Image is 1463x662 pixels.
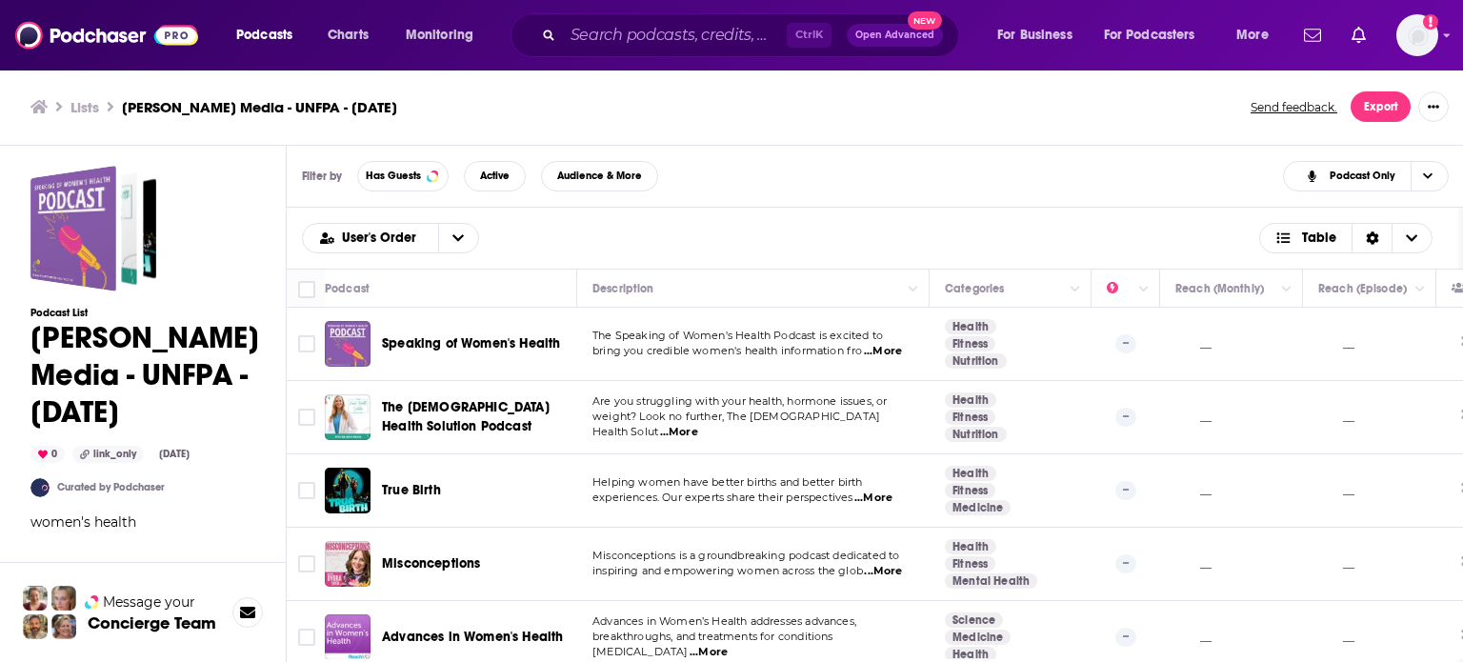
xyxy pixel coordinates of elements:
[690,645,728,660] span: ...More
[1352,224,1392,252] div: Sort Direction
[592,394,887,408] span: Are you struggling with your health, hormone issues, or
[1175,277,1264,300] div: Reach (Monthly)
[298,482,315,499] span: Toggle select row
[51,586,76,611] img: Jules Profile
[945,630,1011,645] a: Medicine
[298,335,315,352] span: Toggle select row
[325,541,371,587] a: Misconceptions
[328,22,369,49] span: Charts
[382,629,563,645] span: Advances in Women's Health
[298,555,315,572] span: Toggle select row
[382,555,480,572] span: Misconceptions
[15,17,198,53] img: Podchaser - Follow, Share and Rate Podcasts
[1259,223,1433,253] h2: Choose View
[1236,22,1269,49] span: More
[1092,20,1223,50] button: open menu
[945,500,1011,515] a: Medicine
[592,329,883,342] span: The Speaking of Women's Health Podcast is excited to
[30,319,259,431] h1: [PERSON_NAME] Media - UNFPA - [DATE]
[88,613,216,632] h3: Concierge Team
[1302,231,1336,245] span: Table
[1296,19,1329,51] a: Show notifications dropdown
[1115,554,1136,573] p: --
[1283,161,1449,191] button: Choose View
[236,22,292,49] span: Podcasts
[541,161,658,191] button: Audience & More
[945,427,1007,442] a: Nutrition
[325,277,370,300] div: Podcast
[1396,14,1438,56] span: Logged in as StraussPodchaser
[464,161,526,191] button: Active
[945,539,996,554] a: Health
[592,630,833,658] span: breakthroughs, and treatments for conditions [MEDICAL_DATA]
[945,392,996,408] a: Health
[382,335,560,351] span: Speaking of Women's Health
[72,446,144,463] div: link_only
[1132,277,1155,300] button: Column Actions
[1107,277,1133,300] div: Power Score
[325,394,371,440] img: The Female Health Solution Podcast
[1175,335,1212,351] p: __
[592,564,863,577] span: inspiring and empowering women across the glob
[303,231,438,245] button: open menu
[1418,91,1449,122] button: Show More Button
[1318,629,1354,645] p: __
[945,277,1004,300] div: Categories
[1351,91,1411,122] button: Export
[1175,555,1212,572] p: __
[382,334,560,353] a: Speaking of Women's Health
[392,20,498,50] button: open menu
[592,277,653,300] div: Description
[406,22,473,49] span: Monitoring
[30,478,50,497] a: ConnectPod
[945,319,996,334] a: Health
[984,20,1096,50] button: open menu
[325,614,371,660] img: Advances in Women's Health
[855,30,934,40] span: Open Advanced
[1064,277,1087,300] button: Column Actions
[945,612,1003,628] a: Science
[1104,22,1195,49] span: For Podcasters
[1275,277,1298,300] button: Column Actions
[70,98,99,116] h3: Lists
[945,647,996,662] a: Health
[1318,277,1407,300] div: Reach (Episode)
[563,20,787,50] input: Search podcasts, credits, & more...
[1115,408,1136,427] p: --
[1175,629,1212,645] p: __
[1318,409,1354,425] p: __
[30,513,136,531] span: women's health
[592,410,880,438] span: weight? Look no further, The [DEMOGRAPHIC_DATA] Health Solut
[902,277,925,300] button: Column Actions
[1396,14,1438,56] img: User Profile
[382,554,480,573] a: Misconceptions
[1175,482,1212,498] p: __
[864,564,902,579] span: ...More
[302,223,479,253] h2: Choose List sort
[23,586,48,611] img: Sydney Profile
[1115,628,1136,647] p: --
[1318,335,1354,351] p: __
[382,628,563,647] a: Advances in Women's Health
[592,549,899,562] span: Misconceptions is a groundbreaking podcast dedicated to
[1409,277,1432,300] button: Column Actions
[854,491,892,506] span: ...More
[945,556,995,572] a: Fitness
[30,307,259,319] h3: Podcast List
[557,171,642,181] span: Audience & More
[1175,409,1212,425] p: __
[382,398,571,436] a: The [DEMOGRAPHIC_DATA] Health Solution Podcast
[1115,334,1136,353] p: --
[480,171,510,181] span: Active
[864,344,902,359] span: ...More
[382,481,441,500] a: True Birth
[660,425,698,440] span: ...More
[592,475,862,489] span: Helping women have better births and better birth
[302,170,342,183] h3: Filter by
[529,13,977,57] div: Search podcasts, credits, & more...
[1318,482,1354,498] p: __
[1318,555,1354,572] p: __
